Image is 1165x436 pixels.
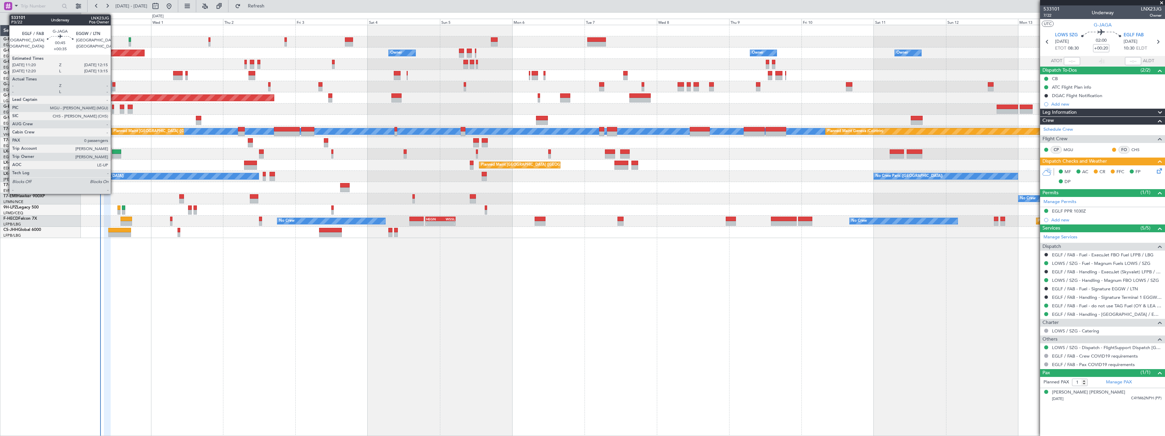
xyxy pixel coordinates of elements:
[3,166,23,171] a: EDLW/DTM
[1141,224,1150,232] span: (5/5)
[3,161,57,165] a: LX-INBFalcon 900EX EASy II
[3,82,19,86] span: G-JAGA
[3,116,20,120] span: G-VNOR
[3,87,24,92] a: EGGW/LTN
[1043,379,1069,386] label: Planned PAX
[3,60,19,64] span: G-GARE
[3,228,18,232] span: CS-JHH
[1096,37,1107,44] span: 02:00
[3,116,49,120] a: G-VNORChallenger 650
[801,19,874,25] div: Fri 10
[1018,19,1090,25] div: Mon 13
[1141,13,1162,18] span: Owner
[657,19,729,25] div: Wed 8
[1099,169,1105,176] span: CR
[440,19,512,25] div: Sun 5
[3,138,17,142] span: T7-LZZI
[242,4,271,8] span: Refresh
[3,93,18,97] span: G-SPCY
[295,19,368,25] div: Fri 3
[1042,243,1061,251] span: Dispatch
[1141,369,1150,376] span: (1/1)
[1052,286,1138,292] a: EGLF / FAB - Fuel - Signature EGGW / LTN
[1064,147,1079,153] a: MGU
[3,217,37,221] a: F-HECDFalcon 7X
[3,211,23,216] a: LFMD/CEQ
[1038,216,1145,226] div: Planned Maint [GEOGRAPHIC_DATA] ([GEOGRAPHIC_DATA])
[1065,179,1071,185] span: DP
[1042,224,1060,232] span: Services
[1042,158,1107,165] span: Dispatch Checks and Weather
[1042,369,1050,377] span: Pax
[1052,396,1064,401] span: [DATE]
[21,1,60,11] input: Trip Number
[1055,32,1078,39] span: LOWS SZG
[874,19,946,25] div: Sat 11
[481,160,588,170] div: Planned Maint [GEOGRAPHIC_DATA] ([GEOGRAPHIC_DATA])
[3,194,45,198] a: T7-EMIHawker 900XP
[3,42,24,48] a: EGGW/LTN
[1082,169,1088,176] span: AC
[3,37,44,41] a: G-FOMOGlobal 6000
[3,105,42,109] a: G-ENRGPraetor 600
[1141,189,1150,196] span: (1/1)
[1052,76,1058,81] div: CB
[79,19,151,25] div: Tue 30
[896,48,908,58] div: Owner
[3,127,34,131] a: T7-FFIFalcon 7X
[1052,362,1135,367] a: EGLF / FAB - Pax COVID19 requirements
[1124,32,1144,39] span: EGLF FAB
[390,48,402,58] div: Owner
[3,110,21,115] a: EGSS/STN
[223,19,295,25] div: Thu 2
[1052,93,1102,98] div: DGAC Flight Notification
[3,93,40,97] a: G-SPCYLegacy 650
[752,48,763,58] div: Owner
[3,71,42,75] a: G-SIRSCitation Excel
[3,76,21,81] a: EGLF/FAB
[3,49,19,53] span: G-GAAL
[827,126,883,137] div: Planned Maint Geneva (Cointrin)
[3,37,21,41] span: G-FOMO
[50,171,124,181] div: No Crew Antwerp ([GEOGRAPHIC_DATA])
[3,98,22,104] a: LGAV/ATH
[279,216,295,226] div: No Crew
[1051,217,1162,223] div: Add new
[3,172,19,176] span: LX-AOA
[1052,84,1091,90] div: ATC Flight Plan info
[7,13,74,24] button: Only With Activity
[1052,303,1162,309] a: EGLF / FAB - Fuel - do not use TAG Fuel (OY & LEA only) EGLF / FAB
[1051,58,1062,65] span: ATOT
[1052,252,1153,258] a: EGLF / FAB - Fuel - ExecuJet FBO Fuel LFPB / LBG
[1124,45,1134,52] span: 10:30
[1055,45,1066,52] span: ETOT
[729,19,801,25] div: Thu 9
[1135,169,1141,176] span: FP
[3,149,18,153] span: LX-TRO
[1042,189,1058,197] span: Permits
[3,65,24,70] a: EGNR/CEG
[3,177,43,182] a: [PERSON_NAME]/QSA
[1143,58,1154,65] span: ALDT
[1141,5,1162,13] span: LNX23JG
[3,183,48,187] a: T7-DYNChallenger 604
[1131,147,1147,153] a: CHS
[1043,126,1073,133] a: Schedule Crew
[3,161,17,165] span: LX-INB
[3,143,21,148] a: EGLF/FAB
[3,217,18,221] span: F-HECD
[3,127,15,131] span: T7-FFI
[1131,396,1162,401] span: C4YM62NPH (PP)
[232,1,273,12] button: Refresh
[1065,169,1071,176] span: MF
[1052,328,1099,334] a: LOWS / SZG - Catering
[1052,269,1162,275] a: EGLF / FAB - Handling - ExecuJet (Skyvalet) LFPB / LBG
[1052,311,1162,317] a: EGLF / FAB - Handling - [GEOGRAPHIC_DATA] / EGLF / FAB
[1052,260,1150,266] a: LOWS / SZG - Fuel - Magnum Fuels LOWS / SZG
[440,217,455,221] div: WSSL
[512,19,585,25] div: Mon 6
[1042,335,1057,343] span: Others
[1042,21,1054,27] button: UTC
[3,233,21,238] a: LFPB/LBG
[1043,199,1076,205] a: Manage Permits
